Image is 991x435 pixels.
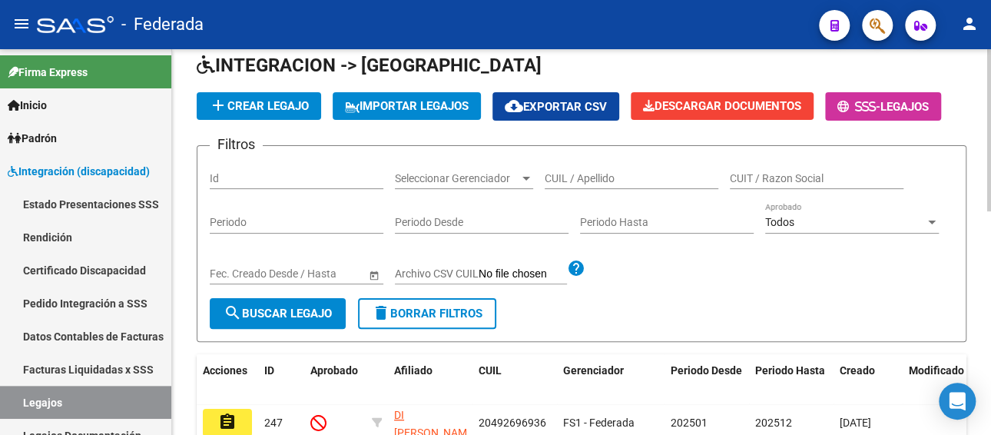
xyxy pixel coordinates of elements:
[203,364,247,377] span: Acciones
[505,97,523,115] mat-icon: cloud_download
[8,130,57,147] span: Padrón
[209,99,309,113] span: Crear Legajo
[210,134,263,155] h3: Filtros
[224,307,332,320] span: Buscar Legajo
[388,354,472,405] datatable-header-cell: Afiliado
[197,55,542,76] span: INTEGRACION -> [GEOGRAPHIC_DATA]
[395,172,519,185] span: Seleccionar Gerenciador
[358,298,496,329] button: Borrar Filtros
[479,364,502,377] span: CUIL
[665,354,749,405] datatable-header-cell: Periodo Desde
[197,354,258,405] datatable-header-cell: Acciones
[492,92,619,121] button: Exportar CSV
[631,92,814,120] button: Descargar Documentos
[8,64,88,81] span: Firma Express
[505,100,607,114] span: Exportar CSV
[563,417,635,429] span: FS1 - Federada
[209,96,227,115] mat-icon: add
[563,364,624,377] span: Gerenciador
[197,92,321,120] button: Crear Legajo
[909,364,964,377] span: Modificado
[840,417,871,429] span: [DATE]
[834,354,903,405] datatable-header-cell: Creado
[218,413,237,431] mat-icon: assignment
[825,92,941,121] button: -Legajos
[939,383,976,420] div: Open Intercom Messenger
[479,267,567,281] input: Archivo CSV CUIL
[567,259,585,277] mat-icon: help
[479,417,546,429] span: 20492696936
[310,364,358,377] span: Aprobado
[121,8,204,42] span: - Federada
[880,100,929,114] span: Legajos
[960,15,979,33] mat-icon: person
[671,364,742,377] span: Periodo Desde
[765,216,794,228] span: Todos
[258,354,304,405] datatable-header-cell: ID
[394,364,433,377] span: Afiliado
[395,267,479,280] span: Archivo CSV CUIL
[264,417,283,429] span: 247
[8,163,150,180] span: Integración (discapacidad)
[840,364,875,377] span: Creado
[671,417,708,429] span: 202501
[345,99,469,113] span: IMPORTAR LEGAJOS
[903,354,972,405] datatable-header-cell: Modificado
[366,267,382,283] button: Open calendar
[8,97,47,114] span: Inicio
[12,15,31,33] mat-icon: menu
[755,364,825,377] span: Periodo Hasta
[224,304,242,322] mat-icon: search
[755,417,792,429] span: 202512
[210,267,266,281] input: Fecha inicio
[264,364,274,377] span: ID
[472,354,557,405] datatable-header-cell: CUIL
[372,307,482,320] span: Borrar Filtros
[372,304,390,322] mat-icon: delete
[279,267,354,281] input: Fecha fin
[749,354,834,405] datatable-header-cell: Periodo Hasta
[333,92,481,120] button: IMPORTAR LEGAJOS
[557,354,665,405] datatable-header-cell: Gerenciador
[643,99,801,113] span: Descargar Documentos
[304,354,366,405] datatable-header-cell: Aprobado
[210,298,346,329] button: Buscar Legajo
[837,100,880,114] span: -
